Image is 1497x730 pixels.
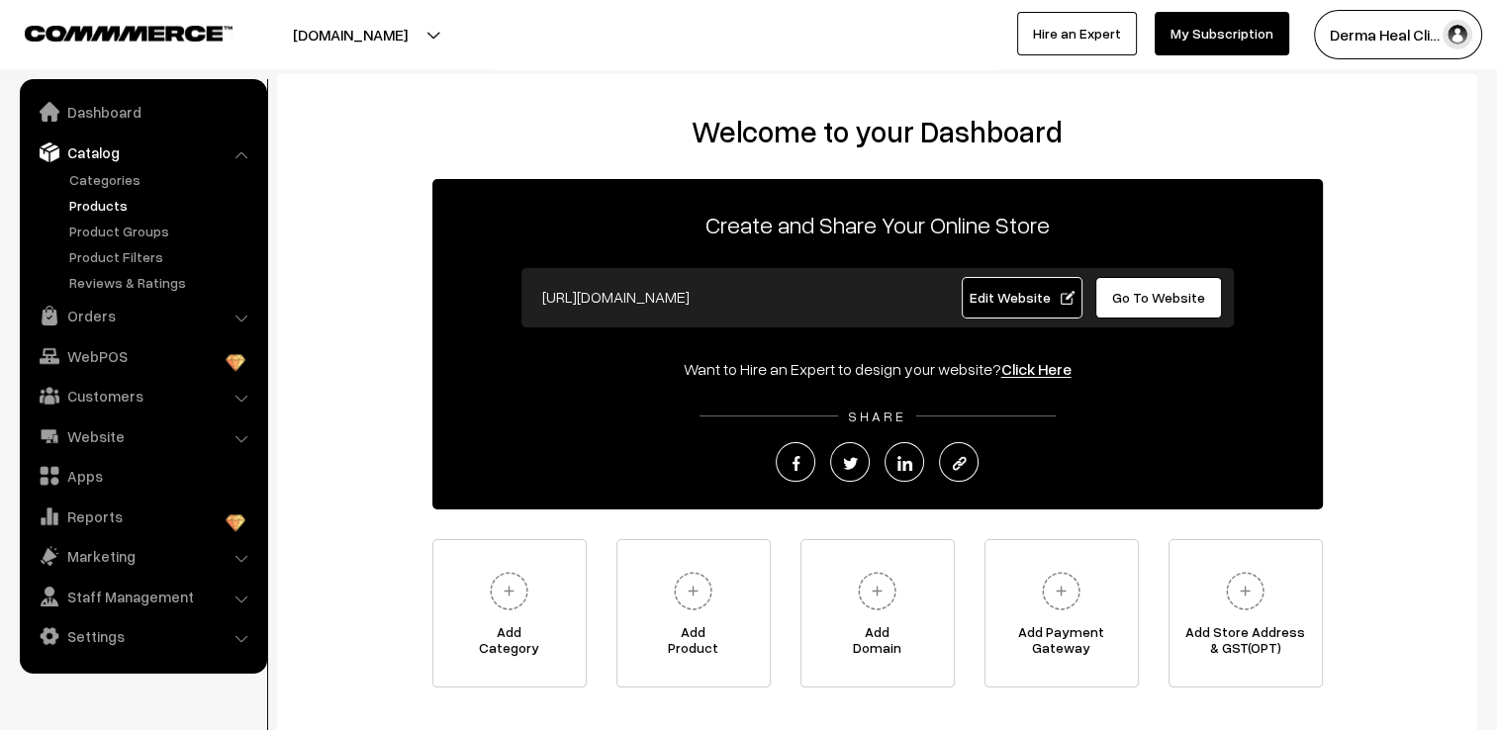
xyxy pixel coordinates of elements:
[432,357,1323,381] div: Want to Hire an Expert to design your website?
[25,499,260,534] a: Reports
[666,564,720,618] img: plus.svg
[25,20,198,44] a: COMMMERCE
[1155,12,1289,55] a: My Subscription
[25,538,260,574] a: Marketing
[1017,12,1137,55] a: Hire an Expert
[64,169,260,190] a: Categories
[1095,277,1223,319] a: Go To Website
[969,289,1075,306] span: Edit Website
[25,135,260,170] a: Catalog
[64,246,260,267] a: Product Filters
[25,458,260,494] a: Apps
[64,195,260,216] a: Products
[25,338,260,374] a: WebPOS
[984,539,1139,687] a: Add PaymentGateway
[1169,539,1323,687] a: Add Store Address& GST(OPT)
[224,10,477,59] button: [DOMAIN_NAME]
[1314,10,1482,59] button: Derma Heal Cli…
[432,539,587,687] a: AddCategory
[1001,359,1072,379] a: Click Here
[800,539,955,687] a: AddDomain
[838,408,916,424] span: SHARE
[432,207,1323,242] p: Create and Share Your Online Store
[64,272,260,293] a: Reviews & Ratings
[1443,20,1472,49] img: user
[64,221,260,241] a: Product Groups
[25,418,260,454] a: Website
[962,277,1082,319] a: Edit Website
[25,378,260,413] a: Customers
[985,624,1138,664] span: Add Payment Gateway
[616,539,771,687] a: AddProduct
[25,618,260,654] a: Settings
[25,579,260,614] a: Staff Management
[297,114,1457,149] h2: Welcome to your Dashboard
[801,624,954,664] span: Add Domain
[850,564,904,618] img: plus.svg
[1034,564,1088,618] img: plus.svg
[1218,564,1272,618] img: plus.svg
[1112,289,1205,306] span: Go To Website
[25,26,233,41] img: COMMMERCE
[25,298,260,333] a: Orders
[25,94,260,130] a: Dashboard
[1170,624,1322,664] span: Add Store Address & GST(OPT)
[433,624,586,664] span: Add Category
[617,624,770,664] span: Add Product
[482,564,536,618] img: plus.svg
